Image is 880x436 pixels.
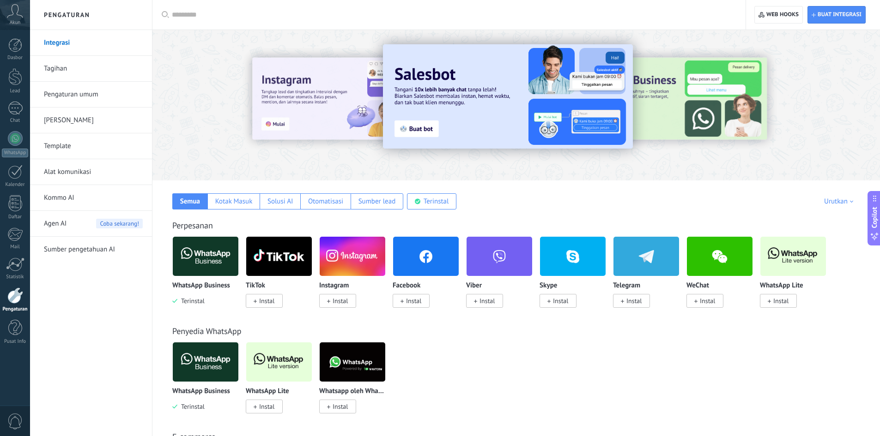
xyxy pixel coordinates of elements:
div: Daftar [2,214,29,220]
img: logo_main.png [246,340,312,384]
div: WhatsApp Lite [246,342,319,424]
a: Pengaturan umum [44,82,143,108]
img: facebook.png [393,234,459,279]
img: skype.png [540,234,606,279]
span: Coba sekarang! [96,219,143,228]
span: Akun [10,20,21,26]
p: WhatsApp Lite [246,388,289,395]
span: Web hooks [766,11,799,18]
img: logo_main.png [173,340,238,384]
p: WhatsApp Lite [760,282,803,290]
li: Template [30,133,152,159]
p: WeChat [686,282,709,290]
li: Integrasi [30,30,152,56]
a: Agen AICoba sekarang! [44,211,143,237]
div: Viber [466,236,540,319]
a: Perpesanan [172,220,213,231]
span: Instal [626,297,642,305]
span: Agen AI [44,211,67,237]
p: WhatsApp Business [172,388,230,395]
div: WhatsApp Business [172,236,246,319]
div: Urutkan [824,197,856,206]
div: Lead [2,88,29,94]
img: instagram.png [320,234,385,279]
a: Tagihan [44,56,143,82]
li: Tagihan [30,56,152,82]
a: Alat komunikasi [44,159,143,185]
img: logo_main.png [760,234,826,279]
li: Alat komunikasi [30,159,152,185]
span: Instal [479,297,495,305]
img: Slide 1 [252,58,449,140]
span: Instal [259,297,274,305]
div: WhatsApp Business [172,342,246,424]
div: Facebook [393,236,466,319]
img: telegram.png [613,234,679,279]
div: Telegram [613,236,686,319]
div: Whatsapp oleh Whatcrm dan Telphin [319,342,393,424]
div: Semua [180,197,200,206]
div: Solusi AI [267,197,293,206]
span: Instal [406,297,421,305]
img: logo_main.png [320,340,385,384]
a: Integrasi [44,30,143,56]
div: Dasbor [2,55,29,61]
span: Terinstal [177,297,205,305]
p: Instagram [319,282,349,290]
div: Sumber lead [358,197,396,206]
img: viber.png [467,234,532,279]
img: wechat.png [687,234,753,279]
div: Mail [2,244,29,250]
a: [PERSON_NAME] [44,108,143,133]
button: Web hooks [754,6,803,24]
span: Instal [259,402,274,411]
div: Kotak Masuk [215,197,253,206]
div: WeChat [686,236,760,319]
p: Whatsapp oleh Whatcrm dan Telphin [319,388,386,395]
span: Instal [333,402,348,411]
div: Chat [2,118,29,124]
img: Slide 3 [570,58,767,140]
p: Skype [540,282,557,290]
li: Sumber pengetahuan AI [30,237,152,262]
a: Kommo AI [44,185,143,211]
div: Pusat Info [2,339,29,345]
div: Skype [540,236,613,319]
div: Instagram [319,236,393,319]
li: Pengaturan umum [30,82,152,108]
p: Facebook [393,282,420,290]
div: Pengaturan [2,306,29,312]
p: Viber [466,282,482,290]
a: Sumber pengetahuan AI [44,237,143,263]
div: Kalender [2,182,29,188]
span: Instal [553,297,568,305]
p: WhatsApp Business [172,282,230,290]
span: Instal [773,297,789,305]
a: Template [44,133,143,159]
li: Kommo AI [30,185,152,211]
img: logo_main.png [246,234,312,279]
div: WhatsApp Lite [760,236,833,319]
span: Instal [333,297,348,305]
span: Copilot [870,207,879,228]
button: Buat integrasi [807,6,866,24]
img: Slide 2 [383,44,633,149]
div: WhatsApp [2,149,28,157]
div: Statistik [2,274,29,280]
img: logo_main.png [173,234,238,279]
span: Instal [700,297,715,305]
div: Otomatisasi [308,197,343,206]
li: Pengguna [30,108,152,133]
div: Terinstal [424,197,449,206]
li: Agen AI [30,211,152,237]
p: Telegram [613,282,640,290]
a: Penyedia WhatsApp [172,326,241,336]
span: Terinstal [177,402,205,411]
div: TikTok [246,236,319,319]
span: Buat integrasi [818,11,862,18]
p: TikTok [246,282,265,290]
